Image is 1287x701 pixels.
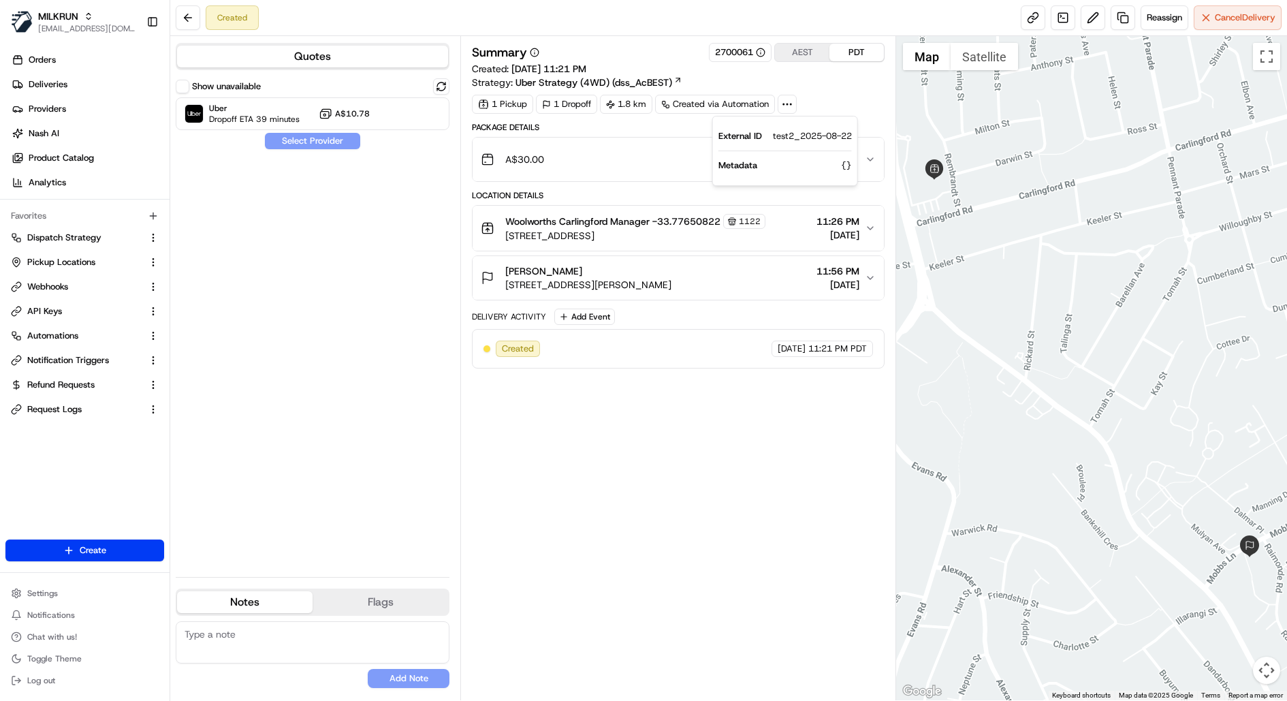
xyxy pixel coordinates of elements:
[5,540,164,561] button: Create
[773,130,852,142] span: test2_2025-08-22
[11,232,142,244] a: Dispatch Strategy
[14,198,25,209] div: 📗
[536,95,597,114] div: 1 Dropoff
[5,300,164,322] button: API Keys
[472,62,586,76] span: Created:
[472,95,533,114] div: 1 Pickup
[1119,691,1193,699] span: Map data ©2025 Google
[903,43,951,70] button: Show street map
[5,374,164,396] button: Refund Requests
[11,11,33,33] img: MILKRUN
[5,606,164,625] button: Notifications
[655,95,775,114] div: Created via Automation
[38,23,136,34] button: [EMAIL_ADDRESS][DOMAIN_NAME]
[1194,5,1282,30] button: CancelDelivery
[11,354,142,367] a: Notification Triggers
[29,103,66,115] span: Providers
[96,230,165,240] a: Powered byPylon
[11,305,142,317] a: API Keys
[5,251,164,273] button: Pickup Locations
[1201,691,1220,699] a: Terms (opens in new tab)
[11,256,142,268] a: Pickup Locations
[129,197,219,211] span: API Documentation
[27,305,62,317] span: API Keys
[177,591,313,613] button: Notes
[718,130,762,142] span: External ID
[27,588,58,599] span: Settings
[1141,5,1188,30] button: Reassign
[816,215,859,228] span: 11:26 PM
[27,403,82,416] span: Request Logs
[5,627,164,647] button: Chat with us!
[5,325,164,347] button: Automations
[1215,12,1275,24] span: Cancel Delivery
[472,76,682,89] div: Strategy:
[715,46,765,59] button: 2700061
[46,129,223,143] div: Start new chat
[29,176,66,189] span: Analytics
[209,114,300,125] span: Dropoff ETA 39 minutes
[554,309,615,325] button: Add Event
[5,205,164,227] div: Favorites
[5,584,164,603] button: Settings
[739,216,761,227] span: 1122
[951,43,1018,70] button: Show satellite imagery
[5,98,170,120] a: Providers
[5,49,170,71] a: Orders
[11,379,142,391] a: Refund Requests
[5,671,164,690] button: Log out
[472,46,527,59] h3: Summary
[473,138,884,181] button: A$30.00
[27,330,78,342] span: Automations
[27,675,55,686] span: Log out
[473,206,884,251] button: Woolworths Carlingford Manager -33.776508221122[STREET_ADDRESS]11:26 PM[DATE]
[778,343,806,355] span: [DATE]
[46,143,172,154] div: We're available if you need us!
[816,228,859,242] span: [DATE]
[14,54,248,76] p: Welcome 👋
[232,134,248,150] button: Start new chat
[1228,691,1283,699] a: Report a map error
[27,653,82,664] span: Toggle Theme
[29,152,94,164] span: Product Catalog
[900,683,944,700] a: Open this area in Google Maps (opens a new window)
[472,311,546,322] div: Delivery Activity
[29,127,59,140] span: Nash AI
[38,10,78,23] button: MILKRUN
[115,198,126,209] div: 💻
[335,108,370,119] span: A$10.78
[816,264,859,278] span: 11:56 PM
[505,153,544,166] span: A$30.00
[27,379,95,391] span: Refund Requests
[1052,691,1111,700] button: Keyboard shortcuts
[1253,657,1280,684] button: Map camera controls
[27,354,109,367] span: Notification Triggers
[5,227,164,249] button: Dispatch Strategy
[313,591,448,613] button: Flags
[29,54,56,66] span: Orders
[27,232,101,244] span: Dispatch Strategy
[185,105,203,123] img: Uber
[5,74,170,95] a: Deliveries
[775,44,829,61] button: AEST
[600,95,652,114] div: 1.8 km
[900,683,944,700] img: Google
[472,190,885,201] div: Location Details
[829,44,884,61] button: PDT
[5,349,164,371] button: Notification Triggers
[27,610,75,621] span: Notifications
[505,264,582,278] span: [PERSON_NAME]
[511,63,586,75] span: [DATE] 11:21 PM
[14,13,41,40] img: Nash
[11,281,142,293] a: Webhooks
[110,191,224,216] a: 💻API Documentation
[29,78,67,91] span: Deliveries
[472,122,885,133] div: Package Details
[14,129,38,154] img: 1736555255976-a54dd68f-1ca7-489b-9aae-adbdc363a1c4
[27,281,68,293] span: Webhooks
[1147,12,1182,24] span: Reassign
[11,403,142,416] a: Request Logs
[5,276,164,298] button: Webhooks
[515,76,682,89] a: Uber Strategy (4WD) (dss_AcBEST)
